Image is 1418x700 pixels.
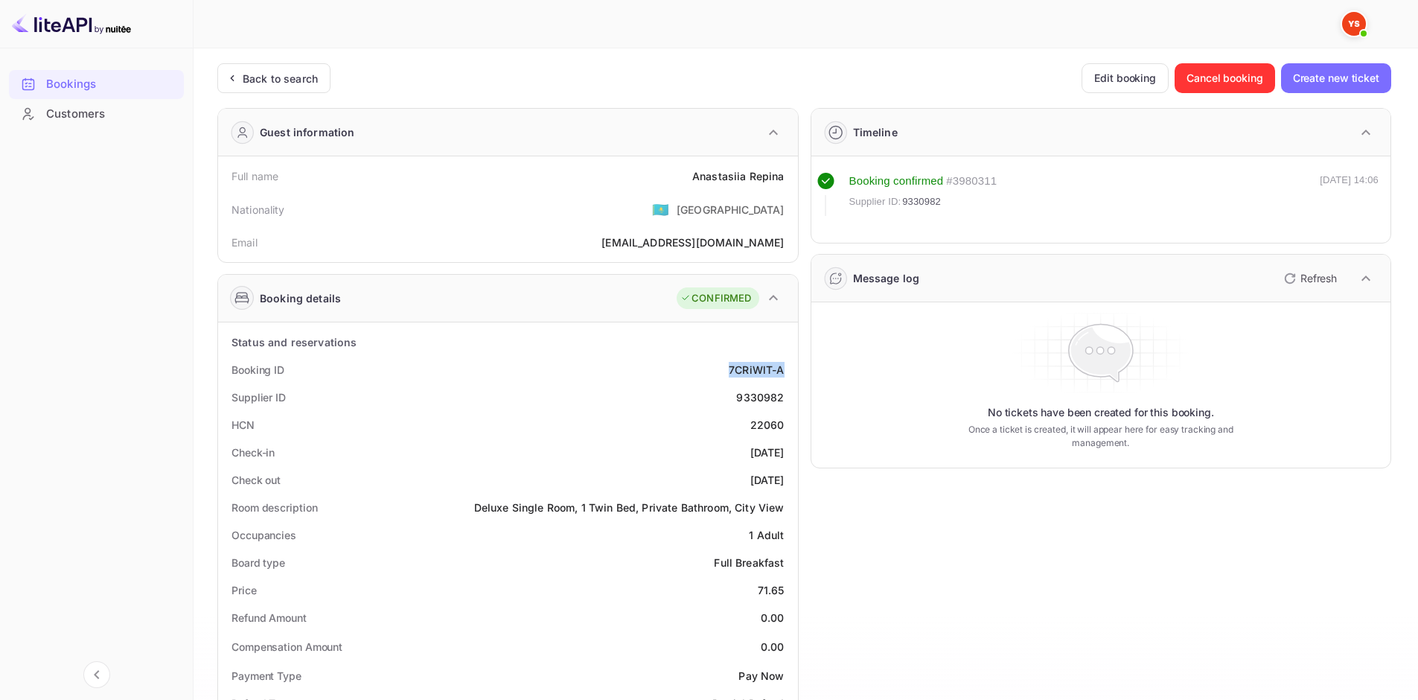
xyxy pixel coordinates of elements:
ya-tr-span: 1 Adult [749,529,784,541]
button: Edit booking [1082,63,1169,93]
ya-tr-span: Supplier ID [231,391,286,404]
ya-tr-span: Booking details [260,290,341,306]
ya-tr-span: Bookings [46,76,96,93]
ya-tr-span: Cancel booking [1187,69,1263,87]
ya-tr-span: Booking [849,174,890,187]
ya-tr-span: [DATE] 14:06 [1320,174,1379,185]
ya-tr-span: 9330982 [902,196,941,207]
div: Bookings [9,70,184,99]
ya-tr-span: Pay Now [738,669,784,682]
ya-tr-span: 7CRiWlT-A [729,363,784,376]
ya-tr-span: Deluxe Single Room, 1 Twin Bed, Private Bathroom, City View [474,501,785,514]
ya-tr-span: Full name [231,170,278,182]
ya-tr-span: Email [231,236,258,249]
button: Create new ticket [1281,63,1391,93]
ya-tr-span: confirmed [893,174,943,187]
ya-tr-span: Message log [853,272,920,284]
div: 9330982 [736,389,784,405]
ya-tr-span: Nationality [231,203,285,216]
ya-tr-span: Customers [46,106,105,123]
div: 0.00 [761,610,785,626]
ya-tr-span: Full Breakfast [714,556,784,569]
ya-tr-span: Occupancies [231,529,296,541]
ya-tr-span: [EMAIL_ADDRESS][DOMAIN_NAME] [601,236,784,249]
ya-tr-span: 🇰🇿 [652,201,669,217]
a: Customers [9,100,184,127]
ya-tr-span: Back to search [243,72,318,85]
ya-tr-span: Edit booking [1094,69,1156,87]
span: United States [652,196,669,223]
ya-tr-span: [GEOGRAPHIC_DATA] [677,203,785,216]
ya-tr-span: Check out [231,474,281,486]
div: [DATE] [750,445,785,460]
div: [DATE] [750,472,785,488]
ya-tr-span: Guest information [260,124,355,140]
ya-tr-span: Refund Amount [231,611,307,624]
button: Collapse navigation [83,661,110,688]
ya-tr-span: Room description [231,501,317,514]
ya-tr-span: CONFIRMED [692,291,751,306]
ya-tr-span: Check-in [231,446,275,459]
img: LiteAPI logo [12,12,131,36]
ya-tr-span: Booking ID [231,363,284,376]
div: 0.00 [761,639,785,655]
button: Refresh [1275,267,1343,290]
ya-tr-span: Repina [750,170,785,182]
ya-tr-span: Price [231,584,257,596]
ya-tr-span: Once a ticket is created, it will appear here for easy tracking and management. [945,423,1256,450]
div: 71.65 [758,582,785,598]
div: Customers [9,100,184,129]
div: # 3980311 [946,173,997,190]
ya-tr-span: Status and reservations [231,336,357,349]
button: Cancel booking [1175,63,1275,93]
ya-tr-span: Anastasiia [692,170,747,182]
ya-tr-span: HCN [231,419,255,431]
ya-tr-span: No tickets have been created for this booking. [988,405,1214,420]
ya-tr-span: Timeline [853,126,898,139]
ya-tr-span: Compensation Amount [231,640,342,653]
img: Yandex Support [1342,12,1366,36]
ya-tr-span: Create new ticket [1293,69,1379,87]
ya-tr-span: Board type [231,556,285,569]
div: 22060 [750,417,785,433]
ya-tr-span: Supplier ID: [849,196,901,207]
a: Bookings [9,70,184,98]
ya-tr-span: Payment Type [231,669,301,682]
ya-tr-span: Refresh [1300,272,1337,284]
